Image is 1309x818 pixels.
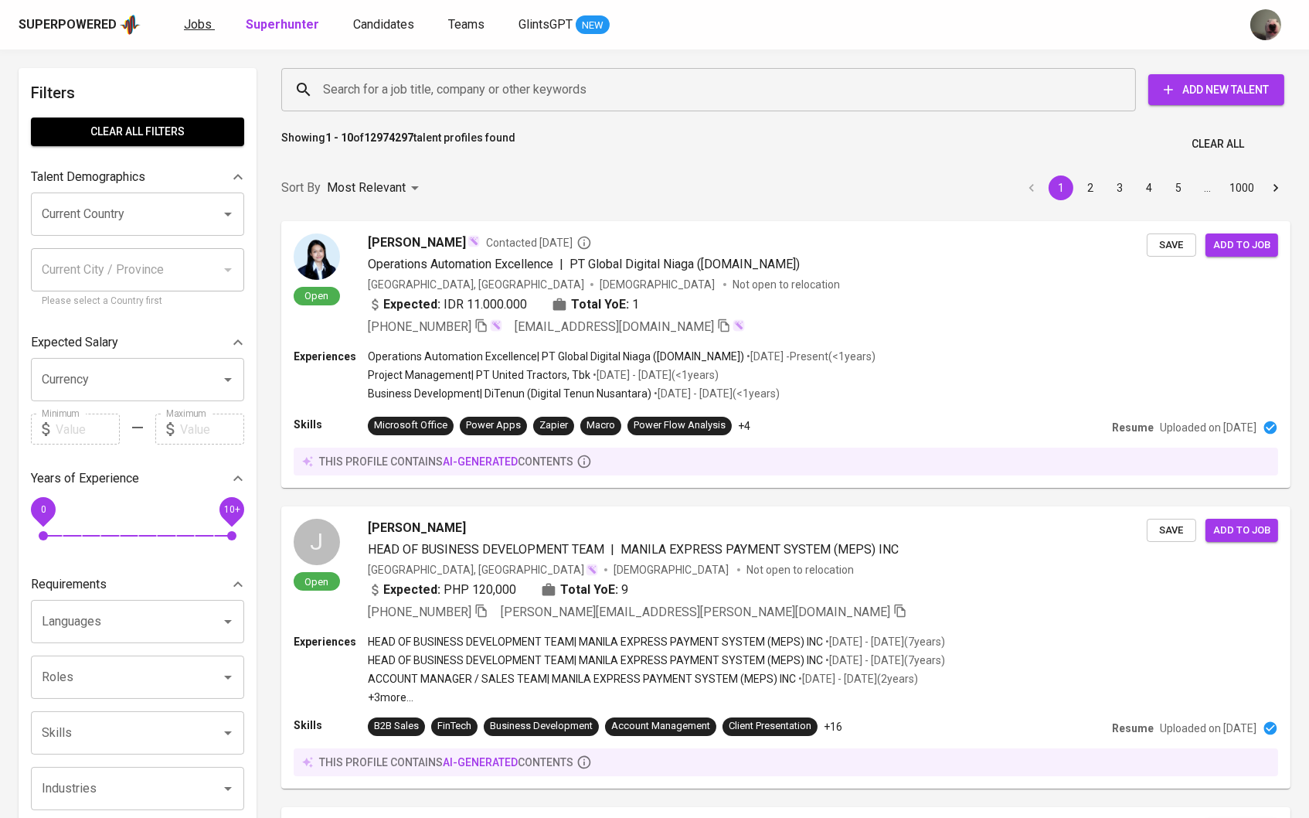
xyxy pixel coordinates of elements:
p: +16 [824,719,842,734]
span: Add New Talent [1161,80,1272,100]
p: • [DATE] - [DATE] ( 7 years ) [823,653,945,668]
div: [GEOGRAPHIC_DATA], [GEOGRAPHIC_DATA] [368,562,598,578]
button: Open [217,666,239,688]
div: Account Management [611,719,710,734]
span: Add to job [1213,237,1270,254]
a: Teams [448,15,488,35]
div: Microsoft Office [374,418,447,433]
b: Expected: [383,295,440,314]
span: Clear All filters [43,122,232,141]
button: Add to job [1205,519,1278,543]
button: Go to page 3 [1107,176,1132,200]
p: Please select a Country first [42,294,233,309]
p: +3 more ... [368,690,945,705]
p: +4 [738,418,750,434]
span: AI-generated [443,756,518,769]
p: this profile contains contents [319,755,573,770]
a: Jobs [184,15,215,35]
span: PT Global Digital Niaga ([DOMAIN_NAME]) [569,257,800,271]
span: 0 [40,504,46,515]
button: Open [217,722,239,744]
button: Clear All [1185,130,1250,158]
img: 81058faccd849857c829148aa2ee2397.png [294,233,340,280]
p: Showing of talent profiles found [281,130,515,158]
div: … [1195,180,1220,196]
b: Superhunter [246,17,319,32]
div: IDR 11.000.000 [368,295,527,314]
p: Not open to relocation [733,277,840,292]
img: magic_wand.svg [733,319,745,332]
button: page 1 [1049,176,1073,200]
p: Resume [1112,420,1154,435]
input: Value [56,414,120,445]
span: AI-generated [443,455,518,468]
div: Years of Experience [31,463,244,494]
button: Save [1147,519,1196,543]
div: Talent Demographics [31,162,244,193]
span: Teams [448,17,484,32]
h6: Filters [31,80,244,105]
button: Open [217,369,239,390]
span: [DEMOGRAPHIC_DATA] [600,277,717,292]
span: [PHONE_NUMBER] [368,319,471,334]
div: [GEOGRAPHIC_DATA], [GEOGRAPHIC_DATA] [368,277,584,292]
span: Save [1154,522,1188,540]
img: aji.muda@glints.com [1250,9,1281,40]
span: Operations Automation Excellence [368,257,553,271]
p: Experiences [294,634,368,649]
span: Add to job [1213,522,1270,540]
a: Superpoweredapp logo [19,13,141,36]
p: Expected Salary [31,333,118,352]
p: Project Management | PT United Tractors, Tbk [368,367,590,383]
a: JOpen[PERSON_NAME]HEAD OF BUSINESS DEVELOPMENT TEAM|MANILA EXPRESS PAYMENT SYSTEM (MEPS) INC[GEOG... [281,506,1290,789]
span: Open [299,575,335,588]
button: Add New Talent [1148,74,1284,105]
p: Talent Demographics [31,168,145,186]
div: FinTech [437,719,471,734]
button: Go to page 1000 [1225,176,1259,200]
p: HEAD OF BUSINESS DEVELOPMENT TEAM | MANILA EXPRESS PAYMENT SYSTEM (MEPS) INC [368,634,823,649]
p: Experiences [294,349,368,364]
a: GlintsGPT NEW [518,15,610,35]
button: Go to page 5 [1166,176,1191,200]
span: [DEMOGRAPHIC_DATA] [614,562,731,578]
div: J [294,519,340,565]
span: [PERSON_NAME][EMAIL_ADDRESS][PERSON_NAME][DOMAIN_NAME] [501,605,890,619]
p: Skills [294,717,368,733]
p: • [DATE] - [DATE] ( <1 years ) [590,367,719,383]
button: Open [217,778,239,799]
button: Save [1147,233,1196,257]
p: • [DATE] - [DATE] ( 7 years ) [823,634,945,649]
div: Requirements [31,569,244,600]
p: Resume [1112,721,1154,736]
span: NEW [576,18,610,33]
img: magic_wand.svg [490,319,502,332]
button: Open [217,203,239,225]
button: Go to next page [1263,176,1288,200]
b: 12974297 [364,131,413,144]
img: magic_wand.svg [467,235,480,247]
svg: By Batam recruiter [576,235,592,251]
span: HEAD OF BUSINESS DEVELOPMENT TEAM [368,542,604,557]
p: Business Development | DiTenun (Digital Tenun Nusantara) [368,386,651,401]
p: Operations Automation Excellence | PT Global Digital Niaga ([DOMAIN_NAME]) [368,349,744,364]
span: 1 [632,295,639,314]
span: Contacted [DATE] [486,235,592,251]
div: PHP 120,000 [368,581,516,599]
p: ACCOUNT MANAGER / SALES TEAM | MANILA EXPRESS PAYMENT SYSTEM (MEPS) INC [368,671,796,687]
button: Clear All filters [31,118,244,146]
div: Zapier [539,418,568,433]
p: Uploaded on [DATE] [1160,420,1256,435]
b: Total YoE: [571,295,629,314]
a: Open[PERSON_NAME]Contacted [DATE]Operations Automation Excellence|PT Global Digital Niaga ([DOMAI... [281,221,1290,488]
span: GlintsGPT [518,17,573,32]
nav: pagination navigation [1017,176,1290,200]
span: | [559,255,563,274]
div: B2B Sales [374,719,419,734]
p: Skills [294,417,368,432]
img: app logo [120,13,141,36]
div: Client Presentation [729,719,811,734]
input: Value [180,414,244,445]
button: Open [217,611,239,632]
p: • [DATE] - [DATE] ( <1 years ) [651,386,780,401]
